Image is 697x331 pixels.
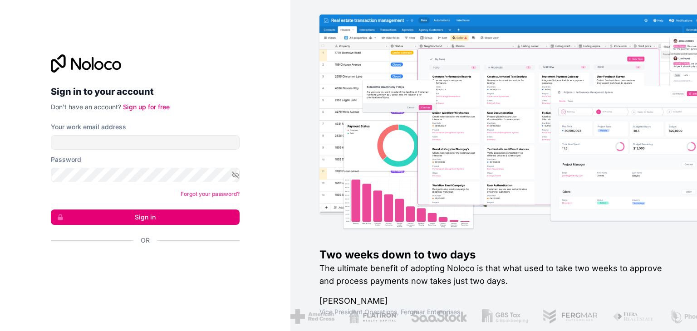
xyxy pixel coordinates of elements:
[46,255,237,275] iframe: Sign in with Google Button
[319,307,668,316] h1: Vice President Operations , Fergmar Enterprises
[141,236,150,245] span: Or
[181,190,240,197] a: Forgot your password?
[319,295,668,307] h1: [PERSON_NAME]
[123,103,170,111] a: Sign up for free
[51,122,126,131] label: Your work email address
[51,135,240,150] input: Email address
[319,248,668,262] h1: Two weeks down to two days
[319,262,668,287] h2: The ultimate benefit of adopting Noloco is that what used to take two weeks to approve and proces...
[51,103,121,111] span: Don't have an account?
[51,83,240,100] h2: Sign in to your account
[314,309,361,324] img: /assets/flatiron-C8eUkumj.png
[51,209,240,225] button: Sign in
[255,309,299,324] img: /assets/american-red-cross-BAupjrZR.png
[51,168,240,182] input: Password
[51,155,81,164] label: Password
